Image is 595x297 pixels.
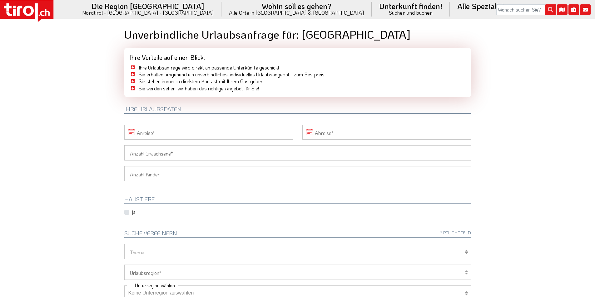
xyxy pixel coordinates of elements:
[132,208,136,215] label: ja
[124,48,471,64] div: Ihre Vorteile auf einen Blick:
[129,78,466,85] li: Sie stehen immer in direktem Kontakt mit Ihrem Gastgeber.
[124,28,471,41] h1: Unverbindliche Urlaubsanfrage für: [GEOGRAPHIC_DATA]
[129,64,466,71] li: Ihre Urlaubsanfrage wird direkt an passende Unterkünfte geschickt.
[557,4,568,15] i: Karte öffnen
[124,196,471,204] h2: HAUSTIERE
[82,10,214,15] small: Nordtirol - [GEOGRAPHIC_DATA] - [GEOGRAPHIC_DATA]
[568,4,579,15] i: Fotogalerie
[496,4,556,15] input: Wonach suchen Sie?
[124,230,471,238] h2: Suche verfeinern
[379,10,442,15] small: Suchen und buchen
[580,4,591,15] i: Kontakt
[129,85,466,92] li: Sie werden sehen, wir haben das richtige Angebot für Sie!
[229,10,364,15] small: Alle Orte in [GEOGRAPHIC_DATA] & [GEOGRAPHIC_DATA]
[440,230,471,235] span: * Pflichtfeld
[129,71,466,78] li: Sie erhalten umgehend ein unverbindliches, individuelles Urlaubsangebot - zum Bestpreis.
[124,106,471,114] h2: Ihre Urlaubsdaten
